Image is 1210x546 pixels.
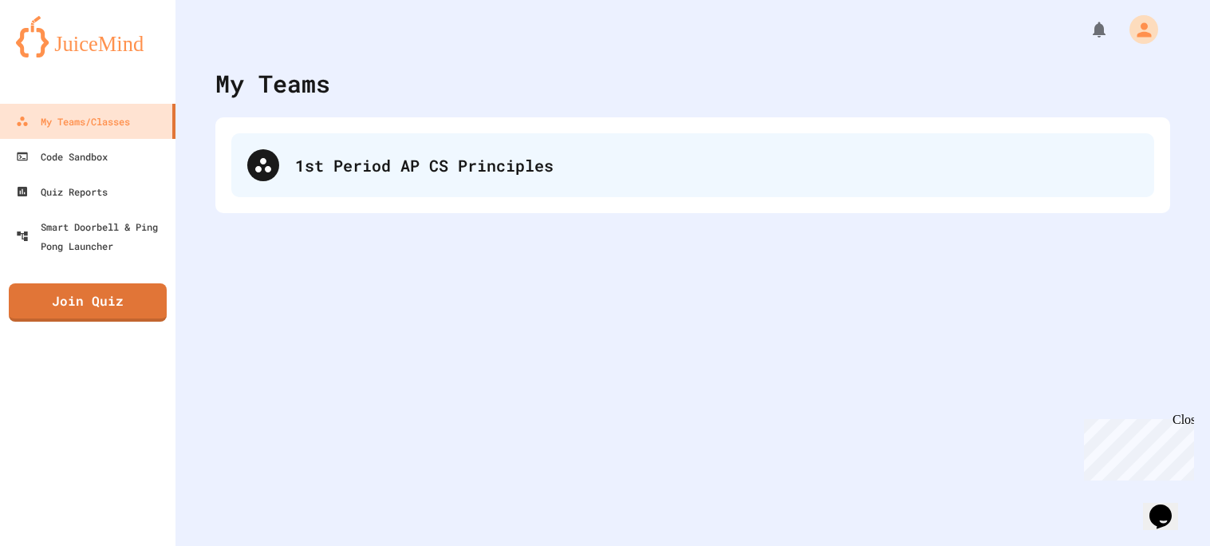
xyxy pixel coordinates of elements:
[16,182,108,201] div: Quiz Reports
[16,217,169,255] div: Smart Doorbell & Ping Pong Launcher
[1078,413,1194,481] iframe: chat widget
[295,153,1138,177] div: 1st Period AP CS Principles
[16,112,130,131] div: My Teams/Classes
[215,65,330,101] div: My Teams
[231,133,1154,197] div: 1st Period AP CS Principles
[16,147,108,166] div: Code Sandbox
[16,16,160,57] img: logo-orange.svg
[1143,482,1194,530] iframe: chat widget
[6,6,110,101] div: Chat with us now!Close
[1060,16,1113,43] div: My Notifications
[9,283,167,322] a: Join Quiz
[1113,11,1162,48] div: My Account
